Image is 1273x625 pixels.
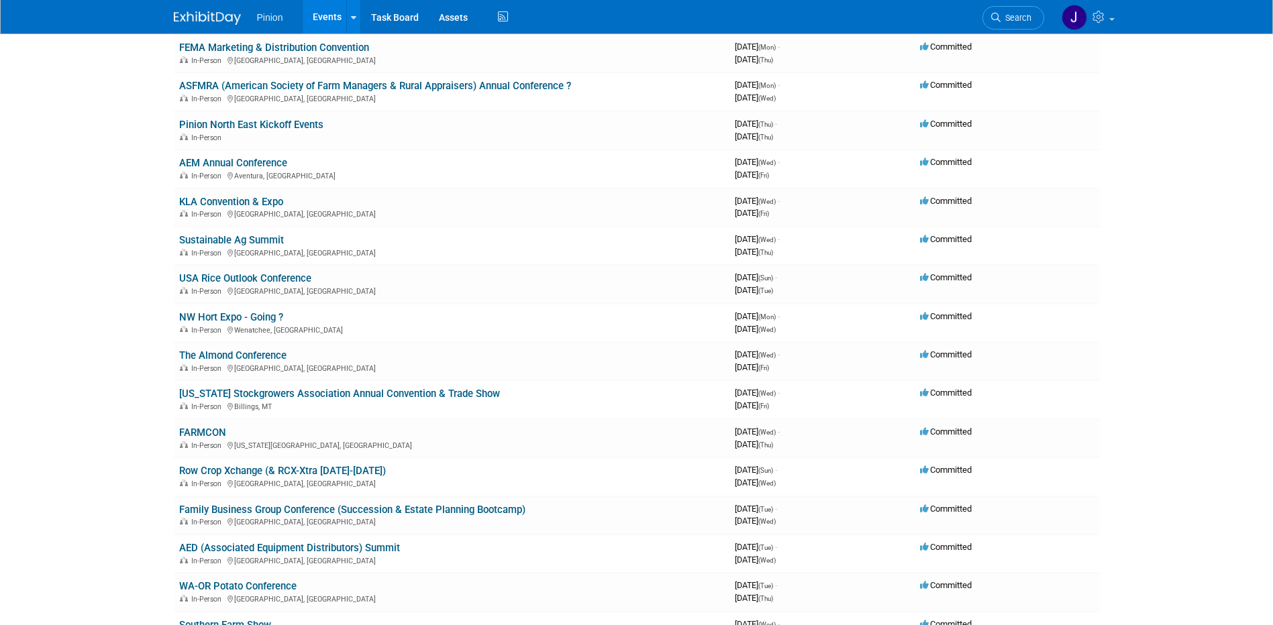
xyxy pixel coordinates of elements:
[920,504,972,514] span: Committed
[191,326,225,335] span: In-Person
[191,210,225,219] span: In-Person
[180,210,188,217] img: In-Person Event
[735,542,777,552] span: [DATE]
[735,516,776,526] span: [DATE]
[758,82,776,89] span: (Mon)
[179,349,287,361] a: The Almond Conference
[920,42,972,52] span: Committed
[179,234,284,246] a: Sustainable Ag Summit
[735,131,773,141] span: [DATE]
[758,44,776,51] span: (Mon)
[775,119,777,129] span: -
[758,198,776,205] span: (Wed)
[920,272,972,282] span: Committed
[735,362,769,372] span: [DATE]
[191,402,225,411] span: In-Person
[778,42,780,52] span: -
[191,249,225,258] span: In-Person
[735,157,780,167] span: [DATE]
[735,477,776,488] span: [DATE]
[920,80,972,90] span: Committed
[1062,5,1087,30] img: Jennifer Plumisto
[179,42,369,54] a: FEMA Marketing & Distribution Convention
[735,285,773,295] span: [DATE]
[920,349,972,359] span: Committed
[180,441,188,448] img: In-Person Event
[179,119,323,131] a: Pinion North East Kickoff Events
[920,388,972,398] span: Committed
[180,172,188,178] img: In-Person Event
[758,557,776,564] span: (Wed)
[778,234,780,244] span: -
[735,196,780,206] span: [DATE]
[775,580,777,590] span: -
[735,93,776,103] span: [DATE]
[191,56,225,65] span: In-Person
[191,287,225,296] span: In-Person
[179,439,724,450] div: [US_STATE][GEOGRAPHIC_DATA], [GEOGRAPHIC_DATA]
[180,249,188,255] img: In-Person Event
[179,208,724,219] div: [GEOGRAPHIC_DATA], [GEOGRAPHIC_DATA]
[758,236,776,243] span: (Wed)
[180,518,188,524] img: In-Person Event
[1001,13,1031,23] span: Search
[735,400,769,410] span: [DATE]
[758,56,773,64] span: (Thu)
[179,542,400,554] a: AED (Associated Equipment Distributors) Summit
[191,518,225,526] span: In-Person
[180,479,188,486] img: In-Person Event
[179,504,525,516] a: Family Business Group Conference (Succession & Estate Planning Bootcamp)
[735,388,780,398] span: [DATE]
[758,274,773,282] span: (Sun)
[775,542,777,552] span: -
[735,208,769,218] span: [DATE]
[758,351,776,359] span: (Wed)
[180,95,188,101] img: In-Person Event
[778,388,780,398] span: -
[180,595,188,602] img: In-Person Event
[180,287,188,294] img: In-Person Event
[758,249,773,256] span: (Thu)
[180,56,188,63] img: In-Person Event
[758,582,773,589] span: (Tue)
[758,364,769,372] span: (Fri)
[191,364,225,373] span: In-Person
[735,580,777,590] span: [DATE]
[191,441,225,450] span: In-Person
[735,427,780,437] span: [DATE]
[735,593,773,603] span: [DATE]
[179,400,724,411] div: Billings, MT
[191,557,225,565] span: In-Person
[758,159,776,166] span: (Wed)
[778,427,780,437] span: -
[735,119,777,129] span: [DATE]
[920,427,972,437] span: Committed
[191,172,225,180] span: In-Person
[758,326,776,333] span: (Wed)
[775,272,777,282] span: -
[257,12,283,23] span: Pinion
[758,172,769,179] span: (Fri)
[920,580,972,590] span: Committed
[758,210,769,217] span: (Fri)
[735,170,769,180] span: [DATE]
[179,170,724,180] div: Aventura, [GEOGRAPHIC_DATA]
[179,477,724,488] div: [GEOGRAPHIC_DATA], [GEOGRAPHIC_DATA]
[735,42,780,52] span: [DATE]
[179,362,724,373] div: [GEOGRAPHIC_DATA], [GEOGRAPHIC_DATA]
[758,544,773,551] span: (Tue)
[758,390,776,397] span: (Wed)
[174,11,241,25] img: ExhibitDay
[758,595,773,602] span: (Thu)
[775,465,777,475] span: -
[920,542,972,552] span: Committed
[758,467,773,474] span: (Sun)
[735,234,780,244] span: [DATE]
[179,311,283,323] a: NW Hort Expo - Going ?
[179,54,724,65] div: [GEOGRAPHIC_DATA], [GEOGRAPHIC_DATA]
[758,287,773,294] span: (Tue)
[778,80,780,90] span: -
[180,402,188,409] img: In-Person Event
[735,54,773,64] span: [DATE]
[179,465,386,477] a: Row Crop Xchange (& RCX-Xtra [DATE]-[DATE])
